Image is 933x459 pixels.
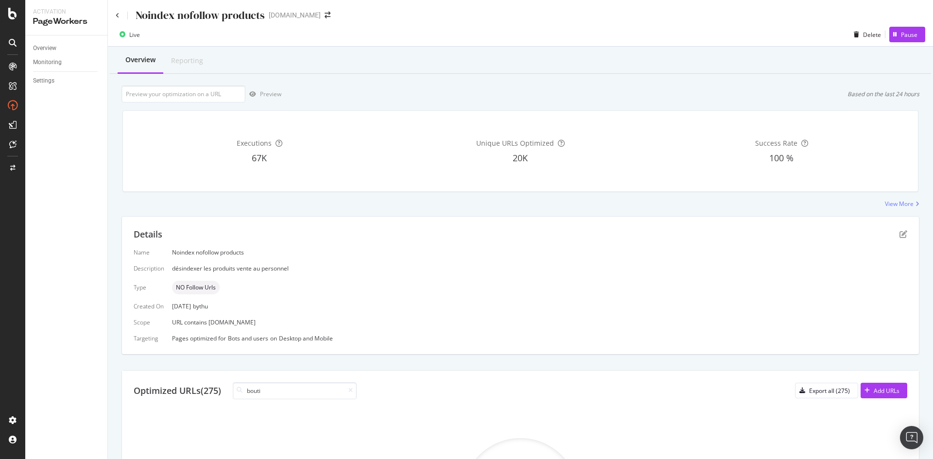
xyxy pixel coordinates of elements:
[125,55,155,65] div: Overview
[116,13,120,18] a: Click to go back
[252,152,267,164] span: 67K
[900,426,923,449] div: Open Intercom Messenger
[33,76,101,86] a: Settings
[193,302,208,310] div: by thu
[121,85,245,102] input: Preview your optimization on a URL
[33,57,62,68] div: Monitoring
[885,200,914,208] div: View More
[172,302,907,310] div: [DATE]
[136,8,265,23] div: Noindex nofollow products
[513,152,528,164] span: 20K
[33,16,100,27] div: PageWorkers
[237,138,272,148] span: Executions
[228,334,268,342] div: Bots and users
[176,285,216,290] span: NO Follow Urls
[847,90,919,98] div: Based on the last 24 hours
[769,152,794,164] span: 100 %
[134,302,164,310] div: Created On
[33,43,56,53] div: Overview
[863,31,881,39] div: Delete
[129,31,140,39] div: Live
[134,318,164,326] div: Scope
[809,387,850,395] div: Export all (275)
[172,334,907,342] div: Pages optimized for on
[33,57,101,68] a: Monitoring
[134,248,164,256] div: Name
[172,318,256,326] span: URL contains [DOMAIN_NAME]
[172,264,907,272] div: désindexer les produits vente au personnel
[33,76,54,86] div: Settings
[233,382,357,399] input: Search URL
[134,334,164,342] div: Targeting
[33,8,100,16] div: Activation
[325,12,330,18] div: arrow-right-arrow-left
[279,334,333,342] div: Desktop and Mobile
[795,383,858,398] button: Export all (275)
[134,283,164,291] div: Type
[171,56,203,66] div: Reporting
[901,31,917,39] div: Pause
[260,90,281,98] div: Preview
[269,10,321,20] div: [DOMAIN_NAME]
[134,264,164,272] div: Description
[861,383,907,398] button: Add URLs
[134,228,162,241] div: Details
[245,86,281,102] button: Preview
[755,138,797,148] span: Success Rate
[476,138,554,148] span: Unique URLs Optimized
[885,200,919,208] a: View More
[899,230,907,238] div: pen-to-square
[172,281,220,294] div: neutral label
[134,385,221,397] div: Optimized URLs (275)
[850,27,881,42] button: Delete
[889,27,925,42] button: Pause
[172,248,907,256] div: Noindex nofollow products
[874,387,899,395] div: Add URLs
[33,43,101,53] a: Overview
